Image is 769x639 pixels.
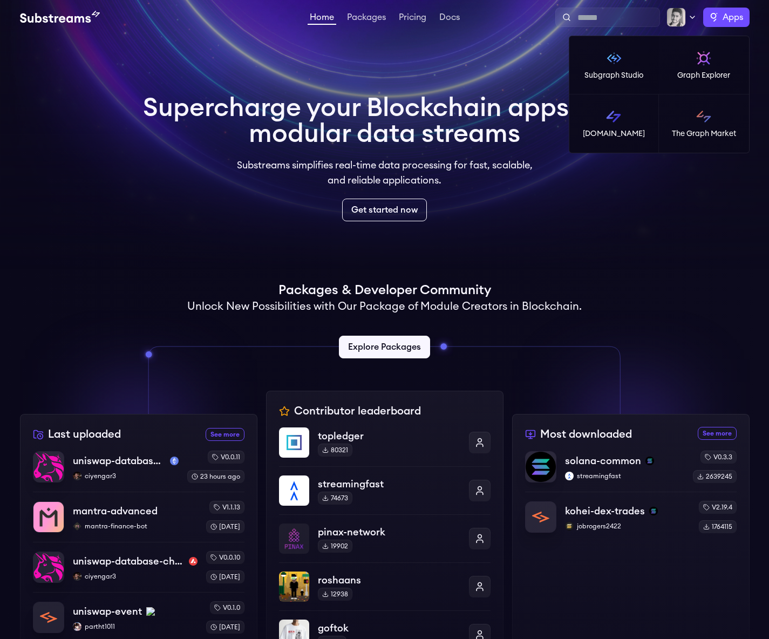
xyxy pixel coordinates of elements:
div: [DATE] [206,520,244,533]
a: Packages [345,13,388,24]
div: [DATE] [206,621,244,634]
img: streamingfast [565,472,574,480]
a: See more recently uploaded packages [206,428,244,441]
img: uniswap-event [33,602,64,633]
img: Subgraph Studio logo [605,50,623,67]
p: uniswap-database-changes-sepolia [73,453,166,468]
img: solana-common [526,452,556,482]
img: Graph Explorer logo [695,50,712,67]
img: mantra-finance-bot [73,522,81,531]
img: The Graph logo [710,13,718,22]
p: mantra-advanced [73,504,158,519]
p: uniswap-database-changes-avalanche [73,554,185,569]
img: roshaans [279,572,309,602]
p: [DOMAIN_NAME] [583,128,645,139]
p: goftok [318,621,460,636]
img: avalanche [189,557,198,566]
p: The Graph Market [672,128,736,139]
img: uniswap-database-changes-sepolia [33,452,64,482]
div: 19902 [318,540,352,553]
div: v0.0.10 [206,551,244,564]
p: mantra-finance-bot [73,522,198,531]
p: kohei-dex-trades [565,504,645,519]
a: roshaansroshaans12938 [279,562,491,610]
img: Substream's logo [20,11,100,24]
p: ciyengar3 [73,572,198,581]
div: v0.3.3 [700,451,737,464]
img: uniswap-database-changes-avalanche [33,552,64,582]
div: v0.1.0 [210,601,244,614]
a: Graph Explorer [659,36,749,94]
a: mantra-advancedmantra-advancedmantra-finance-botmantra-finance-botv1.1.13[DATE] [33,492,244,542]
a: Subgraph Studio [569,36,659,94]
img: sepolia [170,457,179,465]
a: solana-commonsolana-commonsolanastreamingfaststreamingfastv0.3.32639245 [525,451,737,492]
div: 23 hours ago [187,470,244,483]
img: mantra-advanced [33,502,64,532]
div: 2639245 [693,470,737,483]
p: solana-common [565,453,641,468]
img: bnb [146,607,155,616]
img: kohei-dex-trades [526,502,556,532]
img: topledger [279,427,309,458]
p: partht1011 [73,622,198,631]
p: Subgraph Studio [584,70,643,81]
a: kohei-dex-tradeskohei-dex-tradessolanajobrogers2422jobrogers2422v2.19.41764115 [525,492,737,533]
img: solana [649,507,658,515]
a: Home [308,13,336,25]
div: v1.1.13 [209,501,244,514]
img: Substreams logo [605,108,622,125]
div: 80321 [318,444,352,457]
p: Substreams simplifies real-time data processing for fast, scalable, and reliable applications. [229,158,540,188]
p: jobrogers2422 [565,522,690,531]
a: [DOMAIN_NAME] [569,94,659,153]
img: ciyengar3 [73,572,81,581]
p: pinax-network [318,525,460,540]
p: roshaans [318,573,460,588]
img: ciyengar3 [73,472,81,480]
p: streamingfast [565,472,684,480]
p: Graph Explorer [677,70,730,81]
a: See more most downloaded packages [698,427,737,440]
h2: Unlock New Possibilities with Our Package of Module Creators in Blockchain. [187,299,582,314]
div: 74673 [318,492,352,505]
img: streamingfast [279,475,309,506]
div: 12938 [318,588,352,601]
a: streamingfaststreamingfast74673 [279,466,491,514]
a: pinax-networkpinax-network19902 [279,514,491,562]
h1: Supercharge your Blockchain apps with modular data streams [143,95,627,147]
img: pinax-network [279,524,309,554]
img: jobrogers2422 [565,522,574,531]
p: topledger [318,429,460,444]
img: The Graph Market logo [695,108,712,125]
h1: Packages & Developer Community [278,282,491,299]
a: Pricing [397,13,428,24]
a: The Graph Market [659,94,749,153]
p: uniswap-event [73,604,142,619]
p: ciyengar3 [73,472,179,480]
div: [DATE] [206,570,244,583]
a: Get started now [342,199,427,221]
a: uniswap-database-changes-sepoliauniswap-database-changes-sepoliasepoliaciyengar3ciyengar3v0.0.112... [33,451,244,492]
img: solana [645,457,654,465]
div: v2.19.4 [699,501,737,514]
img: partht1011 [73,622,81,631]
a: Explore Packages [339,336,430,358]
div: v0.0.11 [208,451,244,464]
span: Apps [723,11,743,24]
img: Profile [666,8,686,27]
a: uniswap-database-changes-avalancheuniswap-database-changes-avalancheavalancheciyengar3ciyengar3v0... [33,542,244,592]
a: topledgertopledger80321 [279,427,491,466]
a: Docs [437,13,462,24]
div: 1764115 [699,520,737,533]
p: streamingfast [318,477,460,492]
